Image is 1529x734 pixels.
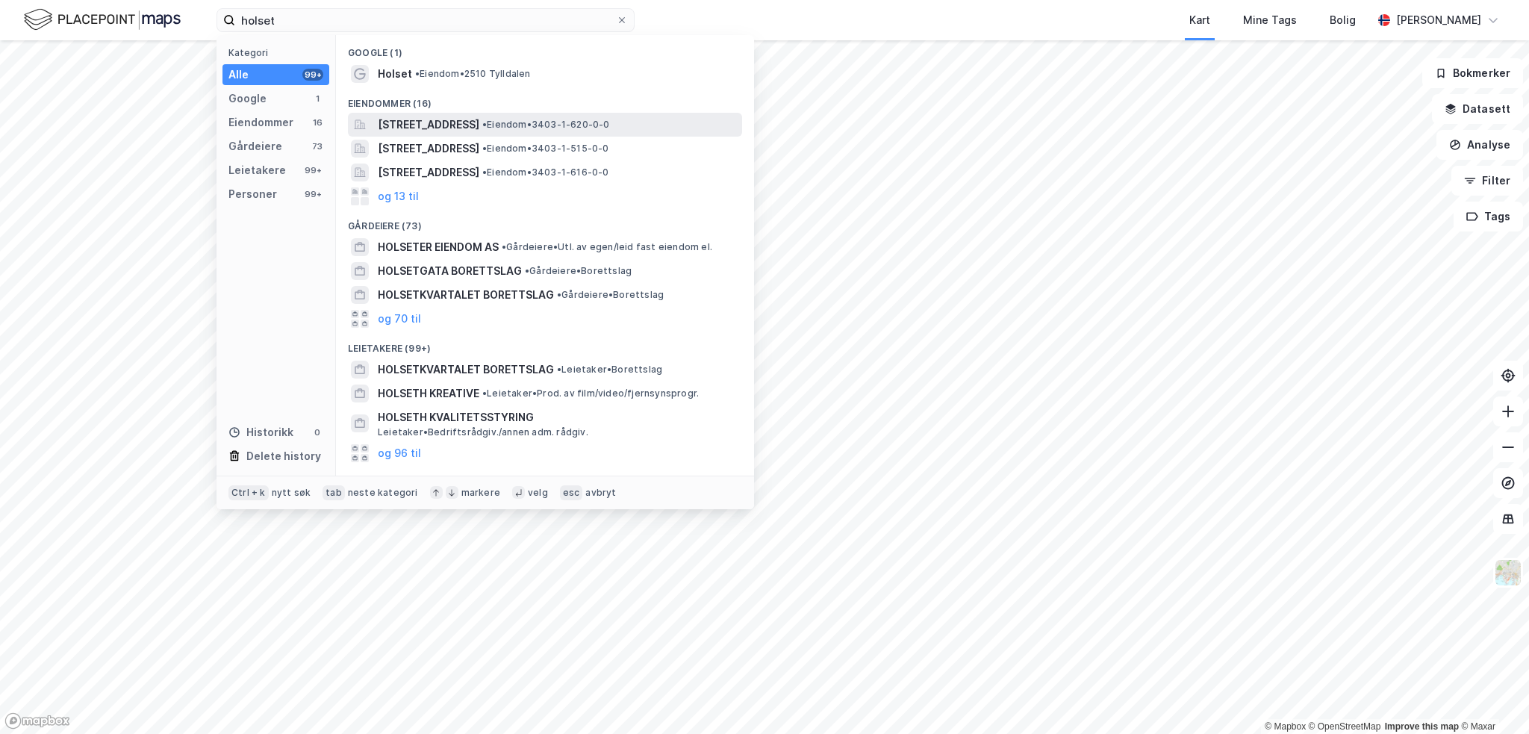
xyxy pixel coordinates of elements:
[378,310,421,328] button: og 70 til
[502,241,712,253] span: Gårdeiere • Utl. av egen/leid fast eiendom el.
[228,161,286,179] div: Leietakere
[1385,721,1459,732] a: Improve this map
[4,712,70,730] a: Mapbox homepage
[378,140,479,158] span: [STREET_ADDRESS]
[1422,58,1523,88] button: Bokmerker
[378,286,554,304] span: HOLSETKVARTALET BORETTSLAG
[302,69,323,81] div: 99+
[378,444,421,462] button: og 96 til
[482,167,609,178] span: Eiendom • 3403-1-616-0-0
[557,289,664,301] span: Gårdeiere • Borettslag
[348,487,418,499] div: neste kategori
[228,485,269,500] div: Ctrl + k
[525,265,529,276] span: •
[24,7,181,33] img: logo.f888ab2527a4732fd821a326f86c7f29.svg
[1494,559,1522,587] img: Z
[502,241,506,252] span: •
[228,137,282,155] div: Gårdeiere
[302,164,323,176] div: 99+
[415,68,531,80] span: Eiendom • 2510 Tylldalen
[1436,130,1523,160] button: Analyse
[311,426,323,438] div: 0
[528,487,548,499] div: velg
[228,113,293,131] div: Eiendommer
[302,188,323,200] div: 99+
[336,35,754,62] div: Google (1)
[1189,11,1210,29] div: Kart
[336,86,754,113] div: Eiendommer (16)
[378,361,554,379] span: HOLSETKVARTALET BORETTSLAG
[378,385,479,402] span: HOLSETH KREATIVE
[378,426,588,438] span: Leietaker • Bedriftsrådgiv./annen adm. rådgiv.
[482,143,487,154] span: •
[272,487,311,499] div: nytt søk
[228,66,249,84] div: Alle
[378,116,479,134] span: [STREET_ADDRESS]
[311,140,323,152] div: 73
[557,364,561,375] span: •
[336,331,754,358] div: Leietakere (99+)
[557,364,662,376] span: Leietaker • Borettslag
[336,465,754,492] div: Personer (99+)
[482,388,487,399] span: •
[1243,11,1297,29] div: Mine Tags
[378,408,736,426] span: HOLSETH KVALITETSSTYRING
[482,119,487,130] span: •
[378,65,412,83] span: Holset
[336,208,754,235] div: Gårdeiere (73)
[378,262,522,280] span: HOLSETGATA BORETTSLAG
[482,143,609,155] span: Eiendom • 3403-1-515-0-0
[311,116,323,128] div: 16
[378,238,499,256] span: HOLSETER EIENDOM AS
[415,68,420,79] span: •
[228,185,277,203] div: Personer
[1432,94,1523,124] button: Datasett
[482,167,487,178] span: •
[1454,202,1523,231] button: Tags
[311,93,323,105] div: 1
[1454,662,1529,734] div: Kontrollprogram for chat
[585,487,616,499] div: avbryt
[228,47,329,58] div: Kategori
[1396,11,1481,29] div: [PERSON_NAME]
[482,119,610,131] span: Eiendom • 3403-1-620-0-0
[1309,721,1381,732] a: OpenStreetMap
[235,9,616,31] input: Søk på adresse, matrikkel, gårdeiere, leietakere eller personer
[1451,166,1523,196] button: Filter
[323,485,345,500] div: tab
[378,164,479,181] span: [STREET_ADDRESS]
[1454,662,1529,734] iframe: Chat Widget
[246,447,321,465] div: Delete history
[560,485,583,500] div: esc
[228,90,267,108] div: Google
[482,388,699,399] span: Leietaker • Prod. av film/video/fjernsynsprogr.
[378,187,419,205] button: og 13 til
[1330,11,1356,29] div: Bolig
[525,265,632,277] span: Gårdeiere • Borettslag
[557,289,561,300] span: •
[228,423,293,441] div: Historikk
[1265,721,1306,732] a: Mapbox
[461,487,500,499] div: markere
